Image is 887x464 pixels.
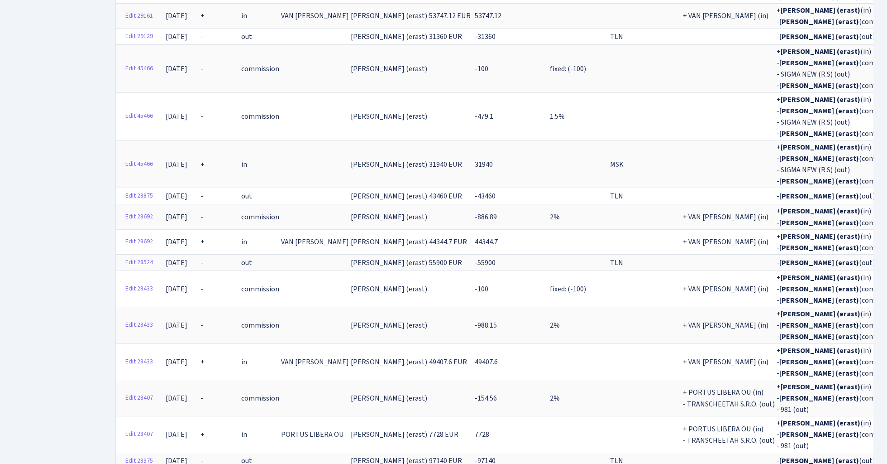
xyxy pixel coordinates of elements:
[241,430,247,440] span: in
[121,62,157,76] a: Edit 45466
[121,109,157,123] a: Edit 45466
[781,382,860,392] strong: [PERSON_NAME] (erast)
[166,258,187,268] span: [DATE]
[121,282,157,296] a: Edit 28433
[351,212,427,222] span: [PERSON_NAME] (erast)
[779,32,859,42] strong: [PERSON_NAME] (erast)
[610,258,623,268] span: TLN
[241,159,247,169] span: in
[351,159,427,169] span: [PERSON_NAME] (erast)
[241,393,279,403] span: commission
[781,95,860,105] strong: [PERSON_NAME] (erast)
[683,357,768,367] span: + VAN [PERSON_NAME] (in)
[779,295,859,305] strong: [PERSON_NAME] (erast)
[281,430,344,440] span: PORTUS LIBERA OU
[781,346,860,356] strong: [PERSON_NAME] (erast)
[351,284,427,294] span: [PERSON_NAME] (erast)
[429,258,462,268] span: 55900 EUR
[121,256,157,270] a: Edit 28524
[351,191,427,201] span: [PERSON_NAME] (erast)
[166,393,187,403] span: [DATE]
[429,11,471,21] span: 53747.12 EUR
[166,357,187,367] span: [DATE]
[779,393,859,403] strong: [PERSON_NAME] (erast)
[241,357,247,367] span: in
[241,284,279,294] span: commission
[781,142,860,152] strong: [PERSON_NAME] (erast)
[121,391,157,405] a: Edit 28407
[781,5,860,15] strong: [PERSON_NAME] (erast)
[166,159,187,169] span: [DATE]
[475,212,497,222] span: -886.89
[241,212,279,222] span: commission
[351,237,427,247] span: [PERSON_NAME] (erast)
[200,212,203,222] span: -
[241,111,279,121] span: commission
[351,430,427,440] span: [PERSON_NAME] (erast)
[241,32,252,42] span: out
[683,388,775,409] span: + PORTUS LIBERA OU (in) - TRANSCHEETAH S.R.O. (out)
[777,191,875,201] span: - (out)
[429,191,462,201] span: 43460 EUR
[475,11,501,21] span: 53747.12
[121,157,157,171] a: Edit 45466
[550,393,560,403] span: 2%
[429,159,462,169] span: 31940 EUR
[241,258,252,268] span: out
[281,237,349,247] span: VAN [PERSON_NAME]
[200,258,203,268] span: -
[166,191,187,201] span: [DATE]
[200,111,203,121] span: -
[475,430,489,440] span: 7728
[200,284,203,294] span: -
[241,320,279,330] span: commission
[121,235,157,249] a: Edit 28692
[550,284,586,294] span: fixed: (-100)
[429,357,467,367] span: 49407.6 EUR
[475,64,488,74] span: -100
[683,11,768,21] span: + VAN [PERSON_NAME] (in)
[683,320,768,330] span: + VAN [PERSON_NAME] (in)
[779,58,859,68] strong: [PERSON_NAME] (erast)
[200,357,205,367] span: +
[281,11,349,21] span: VAN [PERSON_NAME]
[121,355,157,369] a: Edit 28433
[351,11,427,21] span: [PERSON_NAME] (erast)
[779,218,859,228] strong: [PERSON_NAME] (erast)
[351,320,427,330] span: [PERSON_NAME] (erast)
[781,309,860,319] strong: [PERSON_NAME] (erast)
[121,210,157,224] a: Edit 28692
[166,237,187,247] span: [DATE]
[779,332,859,342] strong: [PERSON_NAME] (erast)
[200,430,205,440] span: +
[475,237,498,247] span: 44344.7
[475,284,488,294] span: -100
[779,81,859,91] strong: [PERSON_NAME] (erast)
[779,320,859,330] strong: [PERSON_NAME] (erast)
[781,47,860,57] strong: [PERSON_NAME] (erast)
[779,191,859,201] strong: [PERSON_NAME] (erast)
[281,357,349,367] span: VAN [PERSON_NAME]
[550,320,560,330] span: 2%
[779,430,859,440] strong: [PERSON_NAME] (erast)
[779,154,859,164] strong: [PERSON_NAME] (erast)
[241,11,247,21] span: in
[200,11,205,21] span: +
[779,357,859,367] strong: [PERSON_NAME] (erast)
[351,64,427,74] span: [PERSON_NAME] (erast)
[200,64,203,74] span: -
[200,393,203,403] span: -
[550,64,586,74] span: fixed: (-100)
[166,32,187,42] span: [DATE]
[475,32,496,42] span: -31360
[779,106,859,116] strong: [PERSON_NAME] (erast)
[166,320,187,330] span: [DATE]
[550,212,560,222] span: 2%
[475,258,496,268] span: -55900
[429,430,458,440] span: 7728 EUR
[200,32,203,42] span: -
[200,191,203,201] span: -
[121,427,157,441] a: Edit 28407
[610,191,623,201] span: TLN
[429,32,462,42] span: 31360 EUR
